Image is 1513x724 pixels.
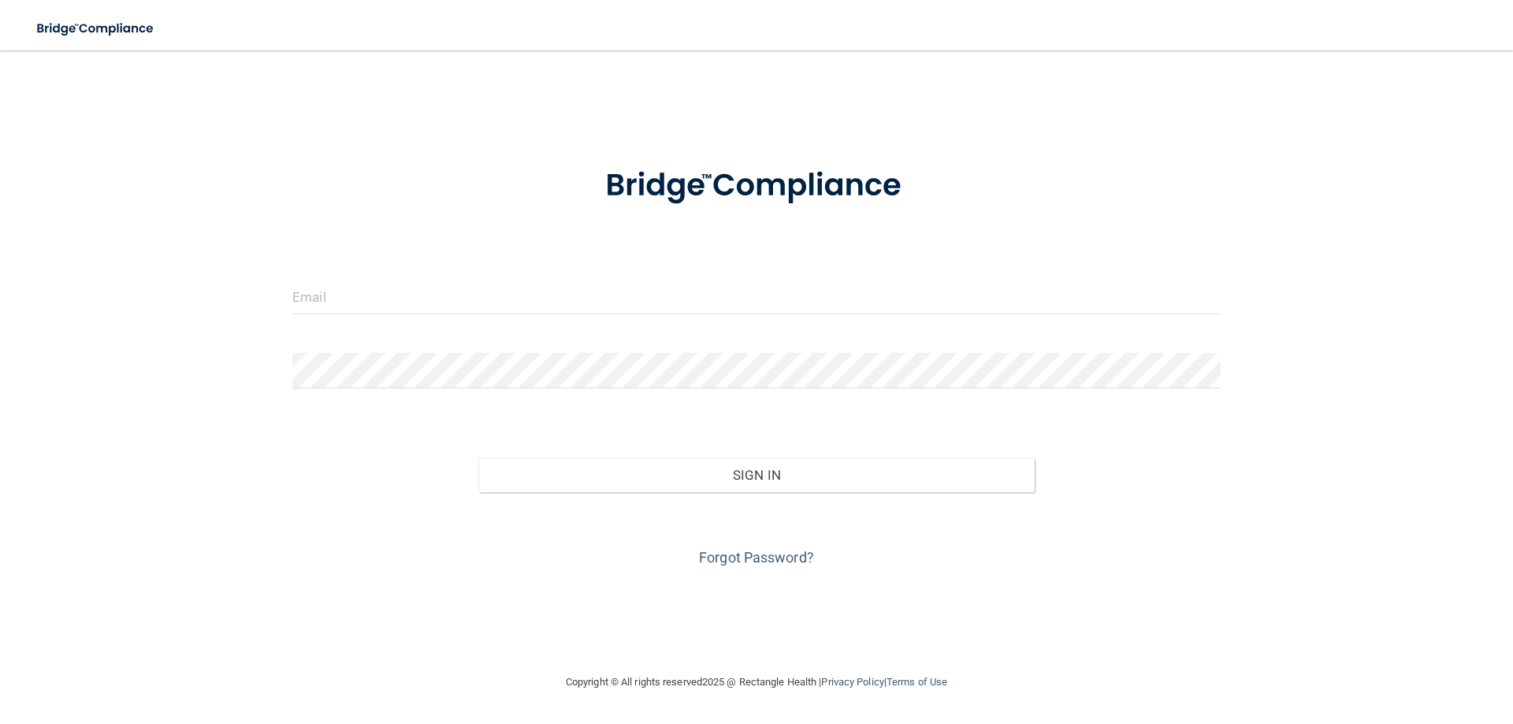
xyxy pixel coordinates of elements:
[478,458,1035,492] button: Sign In
[292,279,1221,314] input: Email
[821,676,883,688] a: Privacy Policy
[887,676,947,688] a: Terms of Use
[469,657,1044,707] div: Copyright © All rights reserved 2025 @ Rectangle Health | |
[24,13,169,45] img: bridge_compliance_login_screen.278c3ca4.svg
[573,145,940,227] img: bridge_compliance_login_screen.278c3ca4.svg
[699,549,814,566] a: Forgot Password?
